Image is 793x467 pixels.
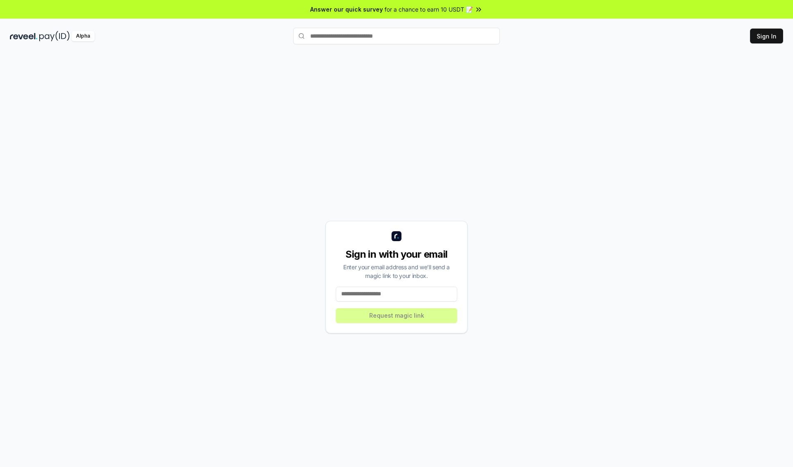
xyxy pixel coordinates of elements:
img: logo_small [392,231,401,241]
span: Answer our quick survey [310,5,383,14]
div: Enter your email address and we’ll send a magic link to your inbox. [336,263,457,280]
img: pay_id [39,31,70,41]
img: reveel_dark [10,31,38,41]
span: for a chance to earn 10 USDT 📝 [385,5,473,14]
div: Alpha [71,31,95,41]
div: Sign in with your email [336,248,457,261]
button: Sign In [750,29,783,43]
